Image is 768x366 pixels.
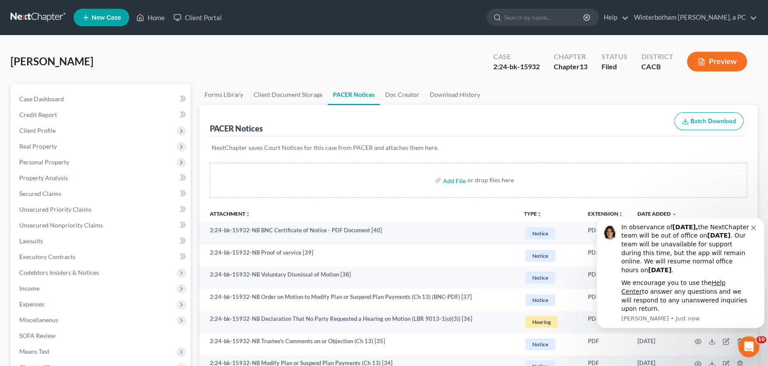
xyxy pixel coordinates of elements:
[12,217,191,233] a: Unsecured Nonpriority Claims
[687,52,747,71] button: Preview
[199,311,517,334] td: 2:24-bk-15932-NB Declaration That No Party Requested a Hearing on Motion (LBR 9013-1(o)(3)) [36]
[524,337,574,352] a: Notice
[425,84,485,105] a: Download History
[19,237,43,245] span: Lawsuits
[199,267,517,289] td: 2:24-bk-15932-NB Voluntary Dismissal of Motion [38]
[602,52,627,62] div: Status
[690,117,736,125] span: Batch Download
[12,249,191,265] a: Executory Contracts
[80,5,106,12] b: [DATE],
[169,10,226,25] a: Client Portal
[599,10,629,25] a: Help
[380,84,425,105] a: Doc Creator
[602,62,627,72] div: Filed
[525,338,555,350] span: Notice
[554,62,588,72] div: Chapter
[630,10,757,25] a: Winterbotham [PERSON_NAME], a PC
[554,52,588,62] div: Chapter
[630,333,684,355] td: [DATE]
[581,267,630,289] td: PDF
[524,226,574,241] a: Notice
[581,289,630,311] td: PDF
[493,62,540,72] div: 2:24-bk-15932
[12,186,191,202] a: Secured Claims
[12,233,191,249] a: Lawsuits
[588,210,623,217] a: Extensionunfold_more
[199,289,517,311] td: 2:24-bk-15932-NB Order on Motion to Modify Plan or Suspend Plan Payments (Ch 13) (BNC-PDF) [37]
[210,123,263,134] div: PACER Notices
[19,332,56,339] span: SOFA Review
[525,316,558,328] span: Hearing
[19,174,68,181] span: Property Analysis
[580,62,588,71] span: 13
[581,222,630,245] td: PDF
[19,111,57,118] span: Credit Report
[19,95,64,103] span: Case Dashboard
[210,210,251,217] a: Attachmentunfold_more
[525,272,555,284] span: Notice
[19,316,58,323] span: Miscellaneous
[641,62,673,72] div: CACB
[524,249,574,263] a: Notice
[55,48,78,55] b: [DATE]
[525,227,555,239] span: Notice
[19,206,92,213] span: Unsecured Priority Claims
[581,245,630,267] td: PDF
[28,61,133,77] a: Help Center
[199,84,248,105] a: Forms Library
[593,218,768,334] iframe: Intercom notifications message
[524,270,574,285] a: Notice
[199,333,517,355] td: 2:24-bk-15932-NB Trustee's Comments on or Objection (Ch 13) [35]
[28,96,158,104] p: Message from Emma, sent Just now
[245,212,251,217] i: unfold_more
[248,84,328,105] a: Client Document Storage
[637,210,677,217] a: Date Added expand_more
[92,14,121,21] span: New Case
[467,176,514,185] div: or drop files here
[19,284,39,292] span: Income
[756,336,766,343] span: 10
[537,212,542,217] i: unfold_more
[19,127,56,134] span: Client Profile
[158,5,165,12] button: Dismiss notification
[12,170,191,186] a: Property Analysis
[328,84,380,105] a: PACER Notices
[12,91,191,107] a: Case Dashboard
[12,202,191,217] a: Unsecured Priority Claims
[19,253,75,260] span: Executory Contracts
[674,112,743,131] button: Batch Download
[581,311,630,334] td: PDF
[12,328,191,344] a: SOFA Review
[19,221,103,229] span: Unsecured Nonpriority Claims
[10,7,24,21] img: Profile image for Emma
[524,211,542,217] button: TYPEunfold_more
[504,9,584,25] input: Search by name...
[114,14,138,21] b: [DATE]
[581,333,630,355] td: PDF
[493,52,540,62] div: Case
[19,348,50,355] span: Means Test
[199,245,517,267] td: 2:24-bk-15932-NB Proof of service [39]
[641,52,673,62] div: District
[19,142,57,150] span: Real Property
[19,190,61,197] span: Secured Claims
[525,250,555,262] span: Notice
[28,5,158,57] div: In observance of the NextChapter team will be out of office on . Our team will be unavailable for...
[28,60,158,95] div: We encourage you to use the to answer any questions and we will respond to any unanswered inquiri...
[19,300,44,308] span: Expenses
[199,222,517,245] td: 2:24-bk-15932-NB BNC Certificate of Notice - PDF Document [40]
[11,55,93,68] span: [PERSON_NAME]
[28,5,158,95] div: Message content
[618,212,623,217] i: unfold_more
[738,336,759,357] iframe: Intercom live chat
[19,269,99,276] span: Codebtors Insiders & Notices
[525,294,555,306] span: Notice
[12,107,191,123] a: Credit Report
[524,293,574,307] a: Notice
[132,10,169,25] a: Home
[212,143,745,152] p: NextChapter saves Court Notices for this case from PACER and attaches them here.
[524,315,574,329] a: Hearing
[19,158,69,166] span: Personal Property
[672,212,677,217] i: expand_more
